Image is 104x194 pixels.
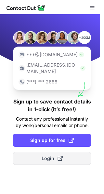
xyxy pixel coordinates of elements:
[35,31,48,44] img: Person #3
[30,137,74,144] span: Sign up for free
[56,31,69,44] img: Person #5
[80,66,85,71] img: Check Icon
[19,51,25,58] img: https://contactout.com/extension/app/static/media/login-email-icon.f64bce713bb5cd1896fef81aa7b14a...
[26,62,79,75] p: [EMAIL_ADDRESS][DOMAIN_NAME]
[13,116,91,129] p: Contact any professional instantly by work/personal emails or phone.
[46,31,59,44] img: Person #4
[67,31,80,44] img: Person #6
[79,52,84,57] img: Check Icon
[78,31,91,44] p: +200M
[24,31,37,44] img: Person #2
[6,4,45,12] img: ContactOut v5.3.10
[26,51,78,58] p: ***@[DOMAIN_NAME]
[13,134,91,147] button: Sign up for free
[13,152,91,165] button: Login
[19,79,25,85] img: https://contactout.com/extension/app/static/media/login-phone-icon.bacfcb865e29de816d437549d7f4cb...
[13,98,91,113] h1: Sign up to save contact details in 1-click (it’s free!)
[42,155,63,162] span: Login
[13,31,26,44] img: Person #1
[19,65,25,71] img: https://contactout.com/extension/app/static/media/login-work-icon.638a5007170bc45168077fde17b29a1...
